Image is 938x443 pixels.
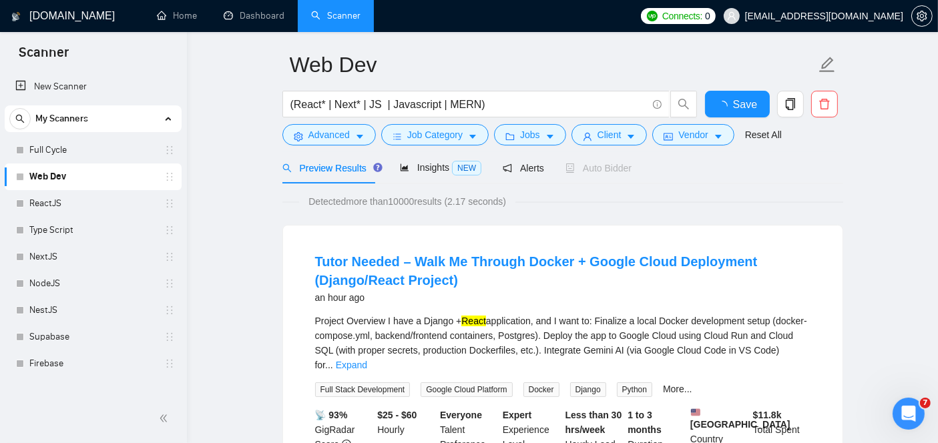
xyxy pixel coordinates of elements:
[29,217,156,244] a: Type Script
[164,225,175,236] span: holder
[29,163,156,190] a: Web Dev
[157,10,197,21] a: homeHome
[920,398,931,408] span: 7
[520,127,540,142] span: Jobs
[523,382,559,397] span: Docker
[29,244,156,270] a: NextJS
[29,137,156,163] a: Full Cycle
[745,127,782,142] a: Reset All
[705,9,710,23] span: 0
[727,11,736,21] span: user
[571,124,648,145] button: userClientcaret-down
[494,124,566,145] button: folderJobscaret-down
[29,350,156,377] a: Firebase
[400,163,409,172] span: area-chart
[598,127,622,142] span: Client
[10,114,30,123] span: search
[164,358,175,369] span: holder
[35,105,88,132] span: My Scanners
[159,412,172,425] span: double-left
[678,127,708,142] span: Vendor
[670,91,697,117] button: search
[705,91,770,117] button: Save
[663,384,692,394] a: More...
[440,410,482,420] b: Everyone
[315,314,810,372] div: Project Overview I have a Django + application, and I want to: Finalize a local Docker developmen...
[628,410,662,435] b: 1 to 3 months
[811,91,838,117] button: delete
[717,101,733,111] span: loading
[164,305,175,316] span: holder
[468,131,477,141] span: caret-down
[812,98,837,110] span: delete
[8,43,79,71] span: Scanner
[407,127,463,142] span: Job Category
[164,171,175,182] span: holder
[912,11,932,21] span: setting
[421,382,512,397] span: Google Cloud Platform
[381,124,489,145] button: barsJob Categorycaret-down
[290,48,816,81] input: Scanner name...
[372,161,384,173] div: Tooltip anchor
[164,332,175,342] span: holder
[315,382,411,397] span: Full Stack Development
[545,131,555,141] span: caret-down
[29,270,156,297] a: NodeJS
[565,410,622,435] b: Less than 30 hrs/week
[911,5,933,27] button: setting
[325,360,333,370] span: ...
[29,297,156,324] a: NestJS
[503,163,512,173] span: notification
[714,131,723,141] span: caret-down
[299,194,515,209] span: Detected more than 10000 results (2.17 seconds)
[653,100,662,109] span: info-circle
[311,10,361,21] a: searchScanner
[777,91,804,117] button: copy
[29,324,156,350] a: Supabase
[671,98,696,110] span: search
[662,9,702,23] span: Connects:
[224,10,284,21] a: dashboardDashboard
[5,73,182,100] li: New Scanner
[461,316,486,326] mark: React
[664,131,673,141] span: idcard
[400,162,481,173] span: Insights
[778,98,803,110] span: copy
[818,56,836,73] span: edit
[315,410,348,420] b: 📡 93%
[294,131,303,141] span: setting
[377,410,417,420] b: $25 - $60
[290,96,647,113] input: Search Freelance Jobs...
[652,124,734,145] button: idcardVendorcaret-down
[164,278,175,289] span: holder
[9,108,31,129] button: search
[355,131,365,141] span: caret-down
[503,163,544,173] span: Alerts
[5,105,182,377] li: My Scanners
[282,163,292,173] span: search
[282,163,379,173] span: Preview Results
[733,96,757,113] span: Save
[583,131,592,141] span: user
[690,408,790,430] b: [GEOGRAPHIC_DATA]
[164,145,175,155] span: holder
[164,252,175,262] span: holder
[617,382,652,397] span: Python
[315,254,758,288] a: Tutor Needed – Walk Me Through Docker + Google Cloud Deployment (Django/React Project)
[505,131,515,141] span: folder
[570,382,606,397] span: Django
[164,198,175,209] span: holder
[11,6,21,27] img: logo
[29,190,156,217] a: ReactJS
[753,410,782,420] b: $ 11.8k
[336,360,367,370] a: Expand
[565,163,575,173] span: robot
[452,161,481,175] span: NEW
[393,131,402,141] span: bars
[691,408,700,417] img: 🇺🇸
[308,127,350,142] span: Advanced
[282,124,376,145] button: settingAdvancedcaret-down
[315,290,810,306] div: an hour ago
[911,11,933,21] a: setting
[15,73,171,100] a: New Scanner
